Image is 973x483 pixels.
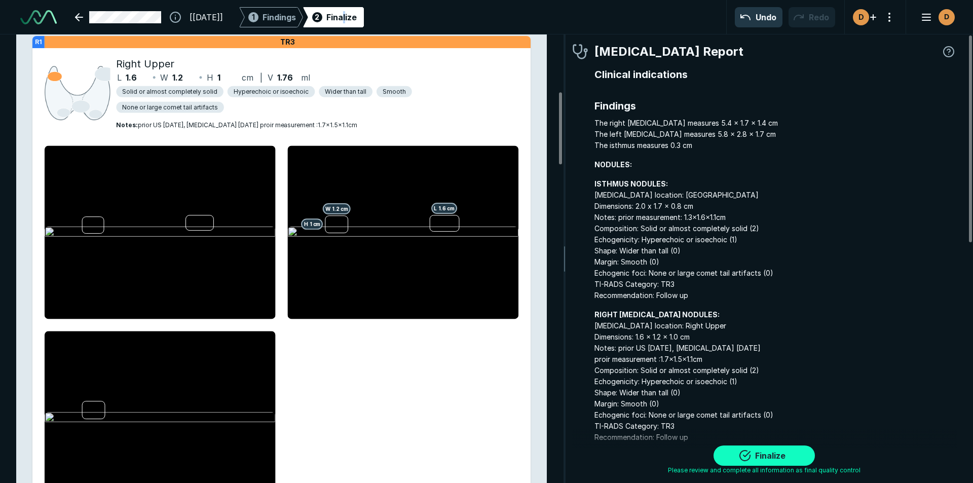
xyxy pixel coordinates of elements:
span: L [117,71,122,84]
span: Clinical indications [594,67,957,82]
button: Undo [735,7,782,27]
span: [MEDICAL_DATA] location: [GEOGRAPHIC_DATA] Dimensions: 2.0 x 1.7 x 0.8 cm Notes: prior measuremen... [594,178,957,301]
button: avatar-name [914,7,957,27]
strong: ISTHMUS NODULES: [594,179,668,188]
span: 1.6 [126,71,137,84]
button: Finalize [714,445,815,466]
span: W [160,71,168,84]
span: [[DATE]] [190,11,223,23]
span: cm [242,71,253,84]
span: W 1.2 cm [323,203,351,214]
span: [MEDICAL_DATA] location: Right Upper Dimensions: 1.6 x 1.2 x 1.0 cm Notes: prior US [DATE], [MEDI... [594,309,957,443]
span: Hyperechoic or isoechoic [234,87,309,96]
span: None or large comet tail artifacts [122,103,217,112]
span: D [944,12,949,22]
span: 1 [252,12,255,22]
button: Redo [789,7,835,27]
strong: Notes : [116,121,138,129]
span: ml [301,71,310,84]
span: 1.2 [172,71,183,84]
a: See-Mode Logo [16,6,61,28]
div: avatar-name [853,9,869,25]
span: TR3 [280,38,295,47]
div: 1Findings [239,7,303,27]
strong: R1 [35,38,42,46]
span: H 1 cm [302,219,323,230]
span: [MEDICAL_DATA] Report [594,43,743,61]
span: Right Upper [116,56,174,71]
span: L 1.6 cm [431,203,457,214]
span: | [260,72,263,83]
span: V [268,71,273,84]
span: D [858,12,864,22]
span: 2 [315,12,319,22]
strong: RIGHT [MEDICAL_DATA] NODULES: [594,310,720,319]
div: Finalize [326,11,357,23]
span: Please review and complete all information as final quality control [668,466,860,475]
strong: NODULES: [594,160,632,169]
span: 1 [217,71,220,84]
img: 8HXQAdAAAABklEQVQDAIGaHrblQK5wAAAAAElFTkSuQmCC [45,64,110,123]
span: Smooth [383,87,406,96]
span: prior US [DATE], [MEDICAL_DATA] [DATE] proir measurement :1.7x1.5x1.1cm [116,121,357,129]
span: Wider than tall [325,87,366,96]
span: The right [MEDICAL_DATA] measures 5.4 x 1.7 x 1.4 cm The left [MEDICAL_DATA] measures 5.8 x 2.8 x... [594,118,957,151]
div: avatar-name [939,9,955,25]
img: See-Mode Logo [20,10,57,24]
span: Findings [594,98,957,114]
span: H [207,71,213,84]
span: Findings [263,11,296,23]
span: Solid or almost completely solid [122,87,217,96]
div: 2Finalize [303,7,364,27]
span: 1.76 [277,71,293,84]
